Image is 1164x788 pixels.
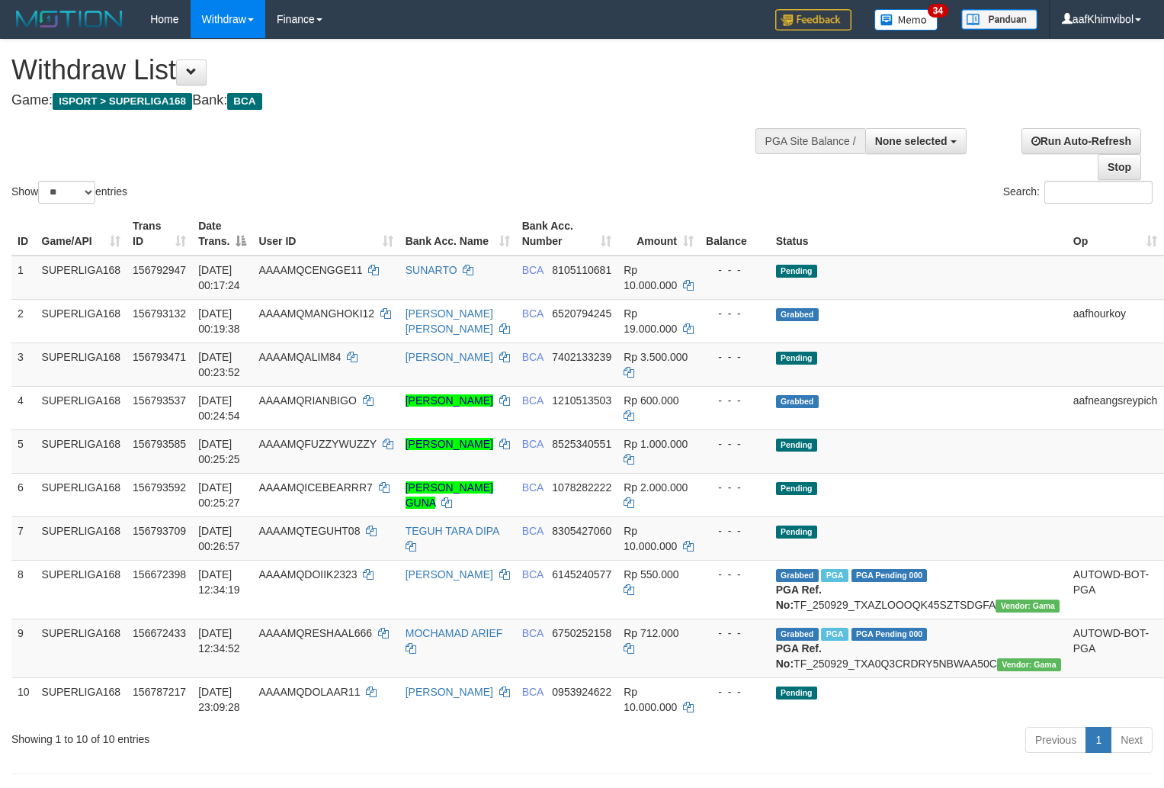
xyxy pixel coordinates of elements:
[706,436,764,452] div: - - -
[706,393,764,408] div: - - -
[522,264,544,276] span: BCA
[552,525,611,537] span: Copy 8305427060 to clipboard
[624,686,677,713] span: Rp 10.000.000
[552,627,611,639] span: Copy 6750252158 to clipboard
[552,351,611,363] span: Copy 7402133239 to clipboard
[522,481,544,494] span: BCA
[552,686,611,698] span: Copy 0953924622 to clipboard
[706,306,764,321] div: - - -
[406,686,493,698] a: [PERSON_NAME]
[258,525,360,537] span: AAAAMQTEGUHT08
[258,686,360,698] span: AAAAMQDOLAAR11
[133,627,186,639] span: 156672433
[11,473,36,516] td: 6
[198,686,240,713] span: [DATE] 23:09:28
[11,55,761,85] h1: Withdraw List
[755,128,865,154] div: PGA Site Balance /
[11,343,36,386] td: 3
[399,212,516,256] th: Bank Acc. Name: activate to sort column ascending
[36,516,127,560] td: SUPERLIGA168
[624,351,688,363] span: Rp 3.500.000
[133,438,186,450] span: 156793585
[406,438,493,450] a: [PERSON_NAME]
[552,438,611,450] span: Copy 8525340551 to clipboard
[133,481,186,494] span: 156793592
[874,9,938,31] img: Button%20Memo.svg
[198,627,240,655] span: [DATE] 12:34:52
[1021,128,1141,154] a: Run Auto-Refresh
[851,569,928,582] span: PGA Pending
[406,307,493,335] a: [PERSON_NAME] [PERSON_NAME]
[1111,727,1153,753] a: Next
[996,600,1060,613] span: Vendor URL: https://trx31.1velocity.biz
[11,181,127,204] label: Show entries
[776,687,817,700] span: Pending
[252,212,399,256] th: User ID: activate to sort column ascending
[406,264,457,276] a: SUNARTO
[258,351,341,363] span: AAAAMQALIM84
[770,619,1067,677] td: TF_250929_TXA0Q3CRDRY5NBWAA50C
[11,725,473,747] div: Showing 1 to 10 of 10 entries
[776,569,819,582] span: Grabbed
[617,212,700,256] th: Amount: activate to sort column ascending
[11,429,36,473] td: 5
[1044,181,1153,204] input: Search:
[36,212,127,256] th: Game/API: activate to sort column ascending
[706,684,764,700] div: - - -
[522,351,544,363] span: BCA
[11,516,36,560] td: 7
[198,394,240,422] span: [DATE] 00:24:54
[776,642,822,670] b: PGA Ref. No:
[706,262,764,278] div: - - -
[53,93,192,110] span: ISPORT > SUPERLIGA168
[11,8,127,31] img: MOTION_logo.png
[1067,560,1164,619] td: AUTOWD-BOT-PGA
[36,429,127,473] td: SUPERLIGA168
[406,481,493,509] a: [PERSON_NAME] GUNA
[11,560,36,619] td: 8
[258,264,362,276] span: AAAAMQCENGGE11
[706,567,764,582] div: - - -
[11,93,761,108] h4: Game: Bank:
[706,626,764,641] div: - - -
[133,568,186,581] span: 156672398
[36,343,127,386] td: SUPERLIGA168
[1098,154,1141,180] a: Stop
[776,395,819,408] span: Grabbed
[776,628,819,641] span: Grabbed
[1025,727,1086,753] a: Previous
[706,480,764,495] div: - - -
[133,351,186,363] span: 156793471
[406,525,499,537] a: TEGUH TARA DIPA
[198,568,240,596] span: [DATE] 12:34:19
[406,568,493,581] a: [PERSON_NAME]
[192,212,252,256] th: Date Trans.: activate to sort column descending
[522,438,544,450] span: BCA
[198,525,240,552] span: [DATE] 00:26:57
[706,349,764,365] div: - - -
[258,568,357,581] span: AAAAMQDOIIK2323
[36,299,127,343] td: SUPERLIGA168
[522,627,544,639] span: BCA
[516,212,618,256] th: Bank Acc. Number: activate to sort column ascending
[624,481,688,494] span: Rp 2.000.000
[133,264,186,276] span: 156792947
[1067,619,1164,677] td: AUTOWD-BOT-PGA
[776,526,817,539] span: Pending
[624,438,688,450] span: Rp 1.000.000
[552,394,611,407] span: Copy 1210513503 to clipboard
[36,619,127,677] td: SUPERLIGA168
[198,307,240,335] span: [DATE] 00:19:38
[776,352,817,365] span: Pending
[127,212,192,256] th: Trans ID: activate to sort column ascending
[11,299,36,343] td: 2
[776,482,817,495] span: Pending
[1085,727,1111,753] a: 1
[552,568,611,581] span: Copy 6145240577 to clipboard
[36,386,127,429] td: SUPERLIGA168
[522,525,544,537] span: BCA
[552,307,611,320] span: Copy 6520794245 to clipboard
[624,264,677,291] span: Rp 10.000.000
[851,628,928,641] span: PGA Pending
[258,307,374,320] span: AAAAMQMANGHOKI12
